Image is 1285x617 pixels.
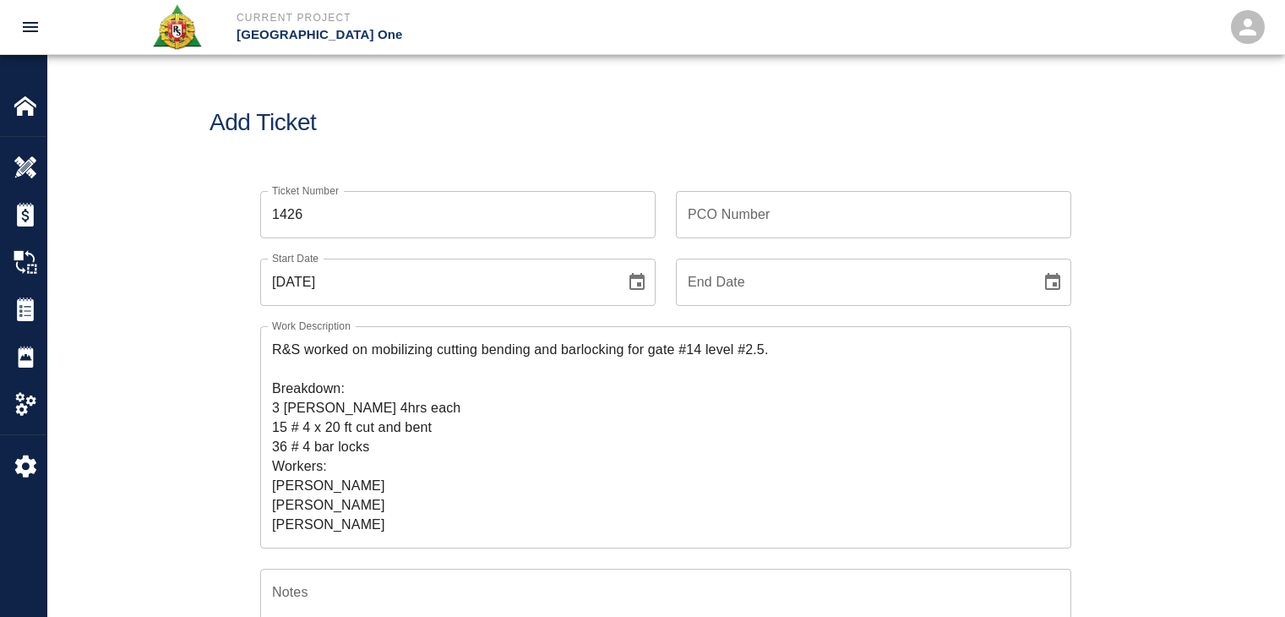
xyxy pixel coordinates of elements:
img: Roger & Sons Concrete [151,3,203,51]
label: Start Date [272,251,319,265]
label: Ticket Number [272,183,339,198]
input: 1426 [260,191,656,238]
p: Current Project [237,10,734,25]
input: mm/dd/yyyy [676,259,1029,306]
h1: Add Ticket [210,109,1122,137]
iframe: Chat Widget [1201,536,1285,617]
button: Choose date, selected date is Oct 7, 2025 [620,265,654,299]
button: Choose date [1036,265,1070,299]
input: mm/dd/yyyy [260,259,613,306]
button: open drawer [10,7,51,47]
textarea: R&S worked on mobilizing cutting bending and barlocking for gate #14 level #2.5. Breakdown: 3 [PE... [272,340,1059,534]
p: [GEOGRAPHIC_DATA] One [237,25,734,45]
label: Work Description [272,319,351,333]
